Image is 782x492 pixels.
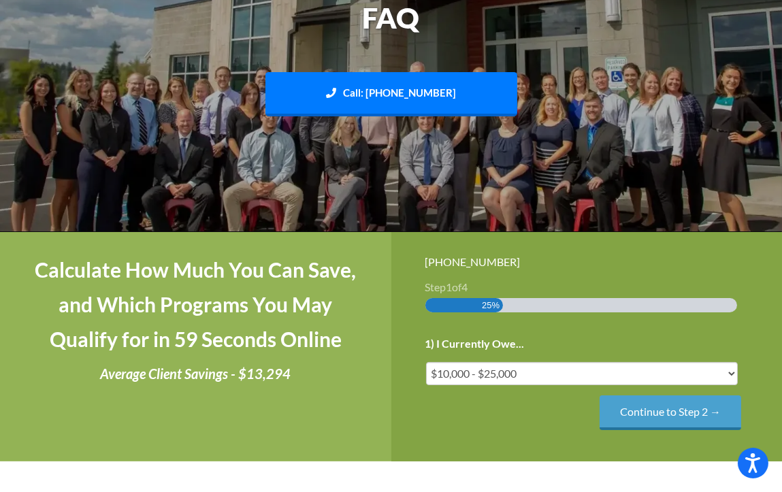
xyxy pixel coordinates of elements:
[462,280,468,293] span: 4
[600,395,741,430] input: Continue to Step 2 →
[446,280,453,293] span: 1
[425,252,749,271] div: [PHONE_NUMBER]
[425,337,525,351] label: 1) I Currently Owe...
[482,298,500,312] span: 25%
[265,72,517,116] a: Call: [PHONE_NUMBER]
[425,282,749,293] h3: Step of
[100,365,291,382] i: Average Client Savings - $13,294
[34,252,357,357] h4: Calculate How Much You Can Save, and Which Programs You May Qualify for in 59 Seconds Online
